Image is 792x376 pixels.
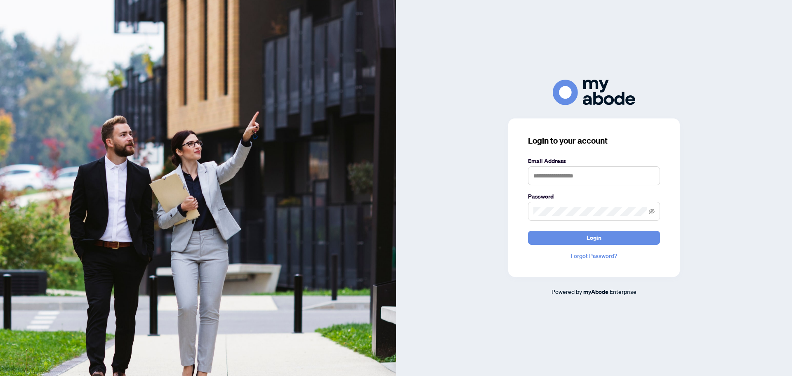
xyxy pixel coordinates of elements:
[528,251,660,260] a: Forgot Password?
[528,231,660,245] button: Login
[528,192,660,201] label: Password
[528,156,660,166] label: Email Address
[552,288,582,295] span: Powered by
[587,231,601,244] span: Login
[610,288,636,295] span: Enterprise
[583,287,608,296] a: myAbode
[528,135,660,147] h3: Login to your account
[649,208,655,214] span: eye-invisible
[553,80,635,105] img: ma-logo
